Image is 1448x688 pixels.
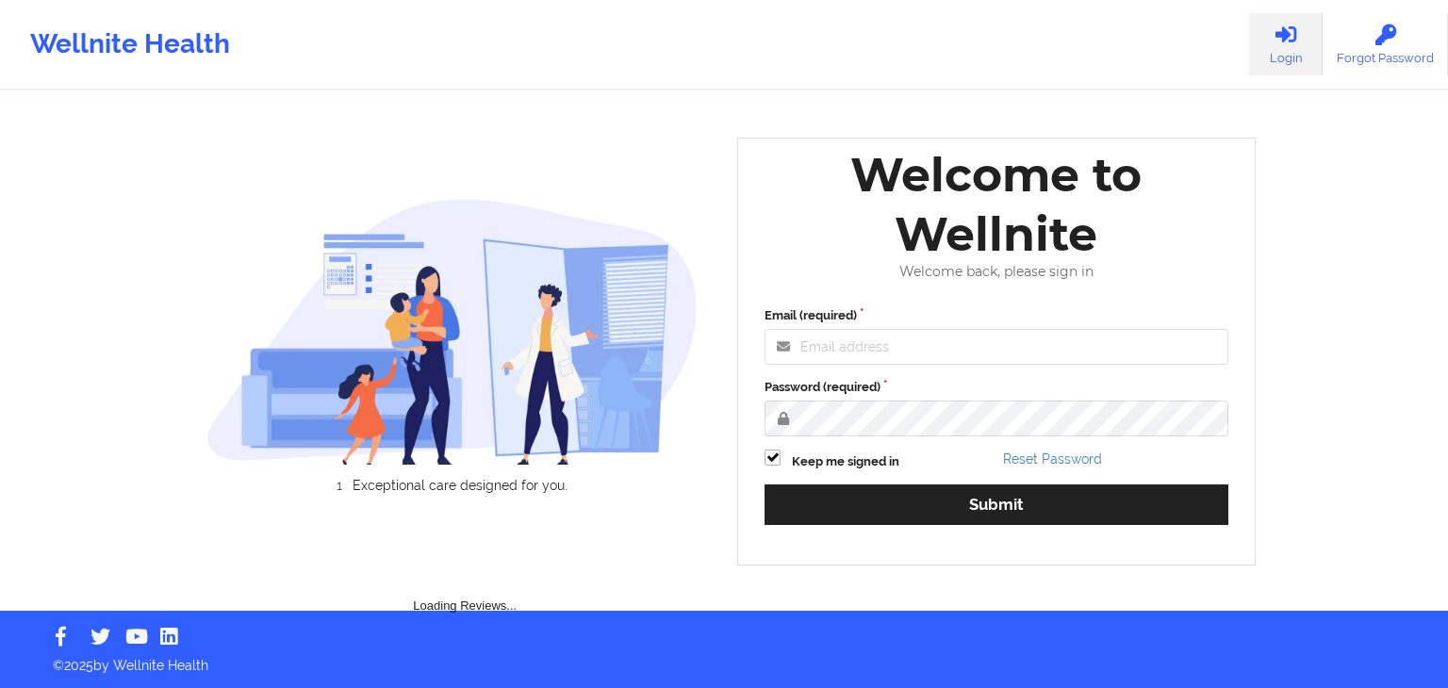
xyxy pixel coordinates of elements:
[1249,13,1323,75] a: Login
[222,478,698,493] li: Exceptional care designed for you.
[1003,451,1102,467] a: Reset Password
[765,306,1228,325] label: Email (required)
[1323,13,1448,75] a: Forgot Password
[751,145,1242,264] div: Welcome to Wellnite
[765,378,1228,397] label: Password (required)
[40,643,1408,675] p: © 2025 by Wellnite Health
[792,452,899,471] label: Keep me signed in
[206,198,699,465] img: wellnite-auth-hero_200.c722682e.png
[751,264,1242,280] div: Welcome back, please sign in
[765,484,1228,525] button: Submit
[765,329,1228,365] input: Email address
[206,525,725,615] div: Loading Reviews...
